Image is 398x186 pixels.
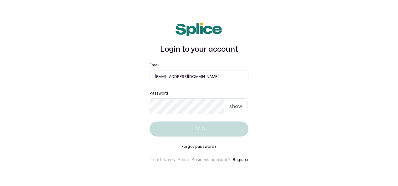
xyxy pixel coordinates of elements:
input: email@acme.com [150,70,248,83]
button: Log in [150,121,248,137]
label: Password [150,91,168,96]
label: Email [150,63,159,68]
button: Register [233,157,248,163]
p: show [229,102,242,110]
button: Forgot password? [181,144,217,149]
h1: Login to your account [150,44,248,55]
p: Don't have a Splice Business account? [150,157,230,163]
